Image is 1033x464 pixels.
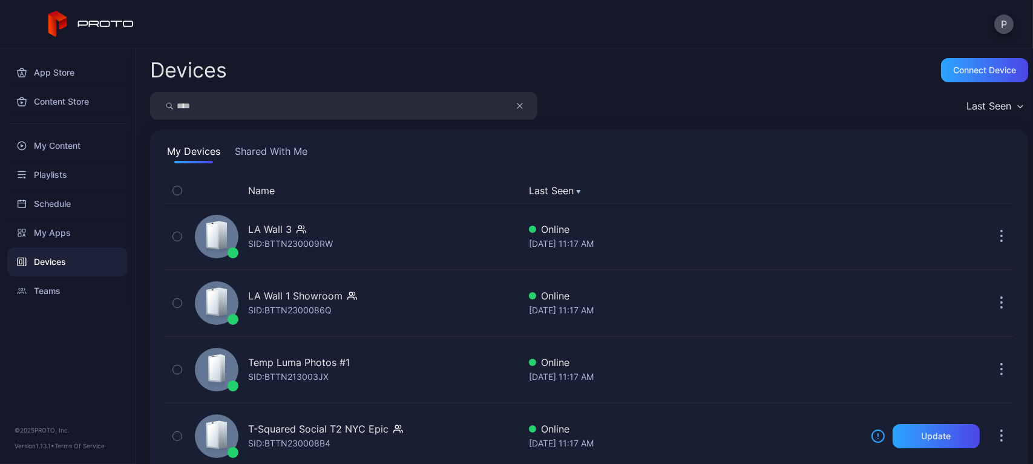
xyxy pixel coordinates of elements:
[15,425,120,435] div: © 2025 PROTO, Inc.
[54,442,105,449] a: Terms Of Service
[893,424,980,448] button: Update
[529,237,861,251] div: [DATE] 11:17 AM
[7,276,128,306] a: Teams
[165,144,223,163] button: My Devices
[248,422,389,436] div: T-Squared Social T2 NYC Epic
[15,442,54,449] span: Version 1.13.1 •
[7,218,128,247] a: My Apps
[248,303,332,318] div: SID: BTTN2300086Q
[7,247,128,276] a: Devices
[7,131,128,160] a: My Content
[529,436,861,451] div: [DATE] 11:17 AM
[248,436,330,451] div: SID: BTTN230008B4
[529,222,861,237] div: Online
[529,183,856,198] button: Last Seen
[529,422,861,436] div: Online
[7,58,128,87] a: App Store
[529,370,861,384] div: [DATE] 11:17 AM
[866,183,975,198] div: Update Device
[248,370,329,384] div: SID: BTTN213003JX
[248,289,343,303] div: LA Wall 1 Showroom
[994,15,1014,34] button: P
[248,237,333,251] div: SID: BTTN230009RW
[529,289,861,303] div: Online
[248,222,292,237] div: LA Wall 3
[941,58,1028,82] button: Connect device
[989,183,1014,198] div: Options
[953,65,1016,75] div: Connect device
[7,87,128,116] a: Content Store
[7,160,128,189] a: Playlists
[248,355,350,370] div: Temp Luma Photos #1
[960,92,1028,120] button: Last Seen
[248,183,275,198] button: Name
[922,431,951,441] div: Update
[529,303,861,318] div: [DATE] 11:17 AM
[232,144,310,163] button: Shared With Me
[150,59,227,81] h2: Devices
[7,189,128,218] a: Schedule
[966,100,1011,112] div: Last Seen
[529,355,861,370] div: Online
